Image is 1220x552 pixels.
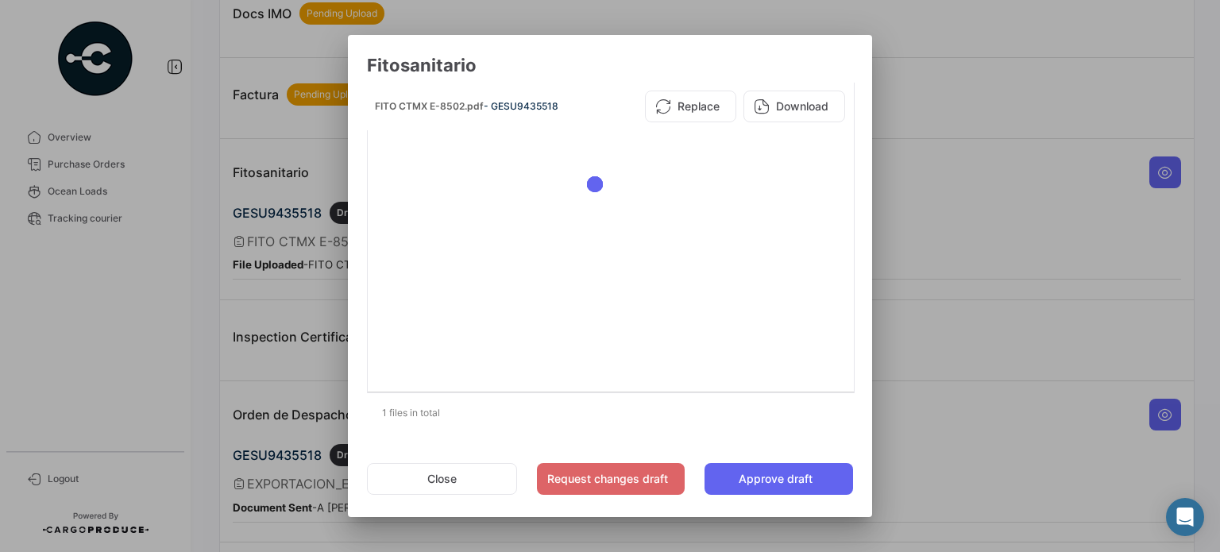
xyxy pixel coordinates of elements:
[537,463,685,495] button: Request changes draft
[1166,498,1204,536] div: Abrir Intercom Messenger
[375,100,484,112] span: FITO CTMX E-8502.pdf
[367,393,853,433] div: 1 files in total
[645,91,736,122] button: Replace
[743,91,845,122] button: Download
[705,463,853,495] button: Approve draft
[367,463,517,495] button: Close
[367,54,853,76] h3: Fitosanitario
[484,100,558,112] span: - GESU9435518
